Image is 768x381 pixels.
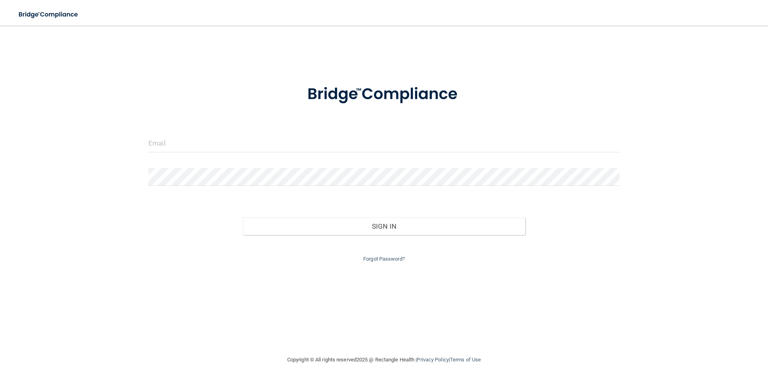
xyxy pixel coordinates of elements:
[363,256,405,262] a: Forgot Password?
[417,357,448,363] a: Privacy Policy
[238,347,530,373] div: Copyright © All rights reserved 2025 @ Rectangle Health | |
[243,217,526,235] button: Sign In
[450,357,481,363] a: Terms of Use
[291,74,477,115] img: bridge_compliance_login_screen.278c3ca4.svg
[12,6,86,23] img: bridge_compliance_login_screen.278c3ca4.svg
[148,134,620,152] input: Email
